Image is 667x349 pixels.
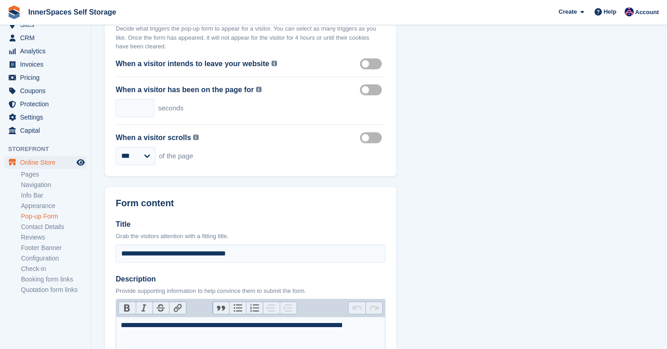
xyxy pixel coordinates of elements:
p: Grab the visitors attention with a fitting title. [116,232,385,241]
a: Quotation form links [21,286,86,294]
button: Bullets [229,302,246,314]
img: Dominic Hampson [625,7,634,16]
a: Configuration [21,254,86,263]
img: stora-icon-8386f47178a22dfd0bd8f6a31ec36ba5ce8667c1dd55bd0f319d3a0aa187defe.svg [7,5,21,19]
p: Provide supporting information to help convince them to submit the form. [116,286,385,296]
a: menu [5,84,86,97]
a: menu [5,156,86,169]
button: Bold [119,302,136,314]
a: menu [5,98,86,110]
label: Percentage scrolled enabled [360,137,385,138]
span: Invoices [20,58,75,71]
label: Exit intent enabled [360,63,385,64]
span: Storefront [8,145,91,154]
span: of the page [159,151,193,161]
span: Help [604,7,616,16]
span: seconds [158,103,184,114]
label: Title [116,219,385,230]
span: Account [635,8,659,17]
a: Appearance [21,202,86,210]
span: Pricing [20,71,75,84]
a: Info Bar [21,191,86,200]
a: Navigation [21,181,86,189]
a: Check-in [21,265,86,273]
button: Numbers [246,302,263,314]
span: Online Store [20,156,75,169]
a: Pop-up Form [21,212,86,221]
label: When a visitor scrolls [116,132,191,143]
a: Footer Banner [21,244,86,252]
div: Decide what triggers the pop-up form to appear for a visitor. You can select as many triggers as ... [116,24,385,51]
label: When a visitor has been on the page for [116,84,254,95]
button: Link [169,302,186,314]
span: Settings [20,111,75,124]
label: When a visitor intends to leave your website [116,58,269,69]
span: Capital [20,124,75,137]
a: menu [5,45,86,57]
a: Preview store [75,157,86,168]
img: icon-info-grey-7440780725fd019a000dd9b08b2336e03edf1995a4989e88bcd33f0948082b44.svg [272,61,277,66]
label: Time on page enabled [360,89,385,90]
a: menu [5,31,86,44]
span: Protection [20,98,75,110]
button: Italic [136,302,153,314]
span: Create [559,7,577,16]
button: Decrease Level [263,302,280,314]
img: icon-info-grey-7440780725fd019a000dd9b08b2336e03edf1995a4989e88bcd33f0948082b44.svg [256,87,262,92]
button: Increase Level [280,302,297,314]
button: Quote [213,302,230,314]
span: Coupons [20,84,75,97]
a: Booking form links [21,275,86,284]
button: Redo [365,302,382,314]
a: InnerSpaces Self Storage [25,5,120,20]
a: Pages [21,170,86,179]
a: menu [5,71,86,84]
button: Strikethrough [153,302,169,314]
span: CRM [20,31,75,44]
a: menu [5,124,86,137]
a: menu [5,111,86,124]
span: Analytics [20,45,75,57]
a: menu [5,58,86,71]
img: icon-info-grey-7440780725fd019a000dd9b08b2336e03edf1995a4989e88bcd33f0948082b44.svg [193,135,199,140]
a: Contact Details [21,223,86,231]
a: Reviews [21,233,86,242]
button: Undo [349,302,365,314]
h2: Form content [116,198,174,208]
label: Description [116,274,385,285]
